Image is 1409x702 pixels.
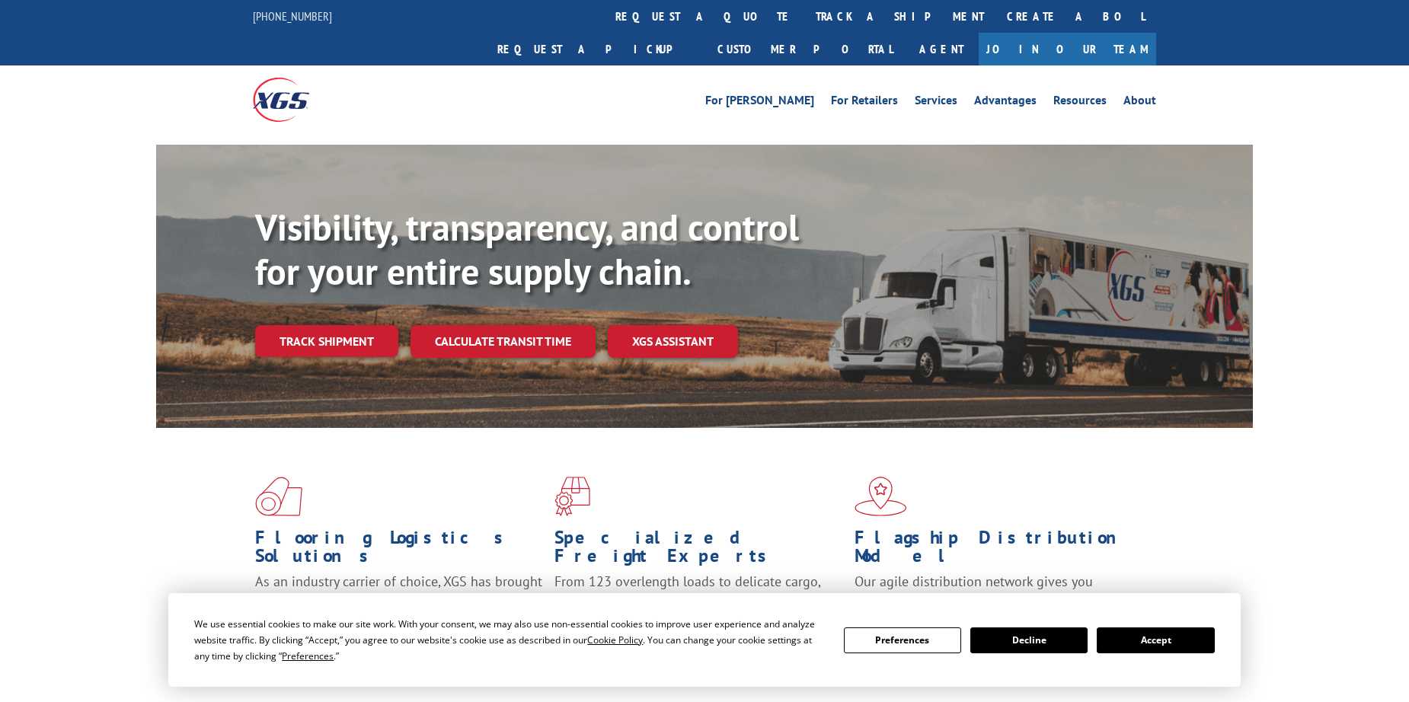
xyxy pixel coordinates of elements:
[255,528,543,573] h1: Flooring Logistics Solutions
[411,325,596,358] a: Calculate transit time
[831,94,898,111] a: For Retailers
[255,573,542,627] span: As an industry carrier of choice, XGS has brought innovation and dedication to flooring logistics...
[855,528,1142,573] h1: Flagship Distribution Model
[904,33,979,65] a: Agent
[255,477,302,516] img: xgs-icon-total-supply-chain-intelligence-red
[587,633,643,646] span: Cookie Policy
[1097,627,1214,653] button: Accept
[255,325,398,357] a: Track shipment
[554,528,842,573] h1: Specialized Freight Experts
[554,477,590,516] img: xgs-icon-focused-on-flooring-red
[194,616,825,664] div: We use essential cookies to make our site work. With your consent, we may also use non-essential ...
[486,33,706,65] a: Request a pickup
[979,33,1156,65] a: Join Our Team
[554,573,842,640] p: From 123 overlength loads to delicate cargo, our experienced staff knows the best way to move you...
[974,94,1037,111] a: Advantages
[970,627,1088,653] button: Decline
[168,593,1241,687] div: Cookie Consent Prompt
[608,325,738,358] a: XGS ASSISTANT
[1053,94,1107,111] a: Resources
[253,8,332,24] a: [PHONE_NUMBER]
[255,203,799,295] b: Visibility, transparency, and control for your entire supply chain.
[855,477,907,516] img: xgs-icon-flagship-distribution-model-red
[705,94,814,111] a: For [PERSON_NAME]
[282,649,334,662] span: Preferences
[706,33,904,65] a: Customer Portal
[1123,94,1156,111] a: About
[855,573,1135,608] span: Our agile distribution network gives you nationwide inventory management on demand.
[915,94,957,111] a: Services
[844,627,961,653] button: Preferences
